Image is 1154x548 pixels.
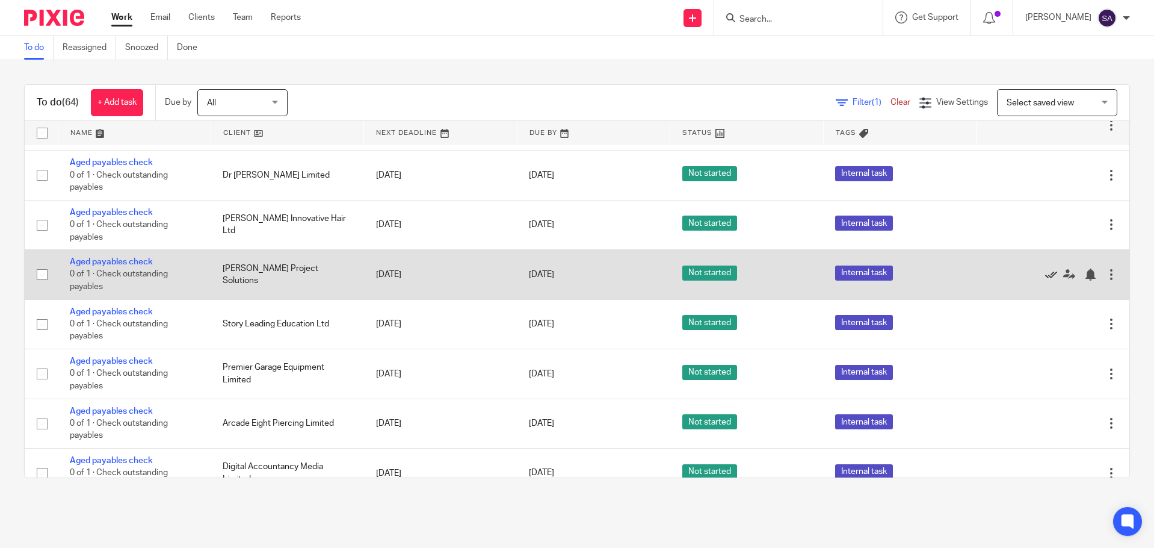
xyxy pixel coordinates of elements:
[62,98,79,107] span: (64)
[682,464,737,479] span: Not started
[70,320,168,341] span: 0 of 1 · Check outstanding payables
[70,357,153,366] a: Aged payables check
[1097,8,1117,28] img: svg%3E
[835,266,893,281] span: Internal task
[1025,11,1091,23] p: [PERSON_NAME]
[211,399,363,448] td: Arcade Eight Piercing Limited
[70,171,168,192] span: 0 of 1 · Check outstanding payables
[150,11,170,23] a: Email
[835,365,893,380] span: Internal task
[1045,269,1063,281] a: Mark as done
[682,414,737,429] span: Not started
[211,200,363,249] td: [PERSON_NAME] Innovative Hair Ltd
[91,89,143,116] a: + Add task
[207,99,216,107] span: All
[211,250,363,299] td: [PERSON_NAME] Project Solutions
[529,419,554,428] span: [DATE]
[177,36,206,60] a: Done
[835,216,893,231] span: Internal task
[872,98,881,107] span: (1)
[188,11,215,23] a: Clients
[70,419,168,440] span: 0 of 1 · Check outstanding payables
[529,220,554,229] span: [DATE]
[529,370,554,378] span: [DATE]
[682,365,737,380] span: Not started
[165,96,191,108] p: Due by
[853,98,890,107] span: Filter
[836,129,856,136] span: Tags
[211,151,363,200] td: Dr [PERSON_NAME] Limited
[211,449,363,498] td: Digital Accountancy Media Limited
[70,407,153,416] a: Aged payables check
[529,320,554,328] span: [DATE]
[70,220,168,241] span: 0 of 1 · Check outstanding payables
[70,469,168,490] span: 0 of 1 · Check outstanding payables
[24,36,54,60] a: To do
[682,266,737,281] span: Not started
[835,464,893,479] span: Internal task
[24,10,84,26] img: Pixie
[211,299,363,349] td: Story Leading Education Ltd
[738,14,847,25] input: Search
[70,370,168,391] span: 0 of 1 · Check outstanding payables
[70,270,168,291] span: 0 of 1 · Check outstanding payables
[211,349,363,399] td: Premier Garage Equipment Limited
[835,166,893,181] span: Internal task
[529,469,554,478] span: [DATE]
[364,449,517,498] td: [DATE]
[1007,99,1074,107] span: Select saved view
[364,200,517,249] td: [DATE]
[70,308,153,316] a: Aged payables check
[936,98,988,107] span: View Settings
[37,96,79,109] h1: To do
[835,414,893,429] span: Internal task
[364,399,517,448] td: [DATE]
[70,258,153,266] a: Aged payables check
[111,11,132,23] a: Work
[364,250,517,299] td: [DATE]
[233,11,253,23] a: Team
[63,36,116,60] a: Reassigned
[529,171,554,179] span: [DATE]
[682,315,737,330] span: Not started
[70,158,153,167] a: Aged payables check
[125,36,168,60] a: Snoozed
[70,456,153,465] a: Aged payables check
[682,166,737,181] span: Not started
[890,98,910,107] a: Clear
[682,216,737,231] span: Not started
[364,349,517,399] td: [DATE]
[364,299,517,349] td: [DATE]
[529,270,554,279] span: [DATE]
[912,13,958,22] span: Get Support
[835,315,893,330] span: Internal task
[70,208,153,217] a: Aged payables check
[364,151,517,200] td: [DATE]
[271,11,301,23] a: Reports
